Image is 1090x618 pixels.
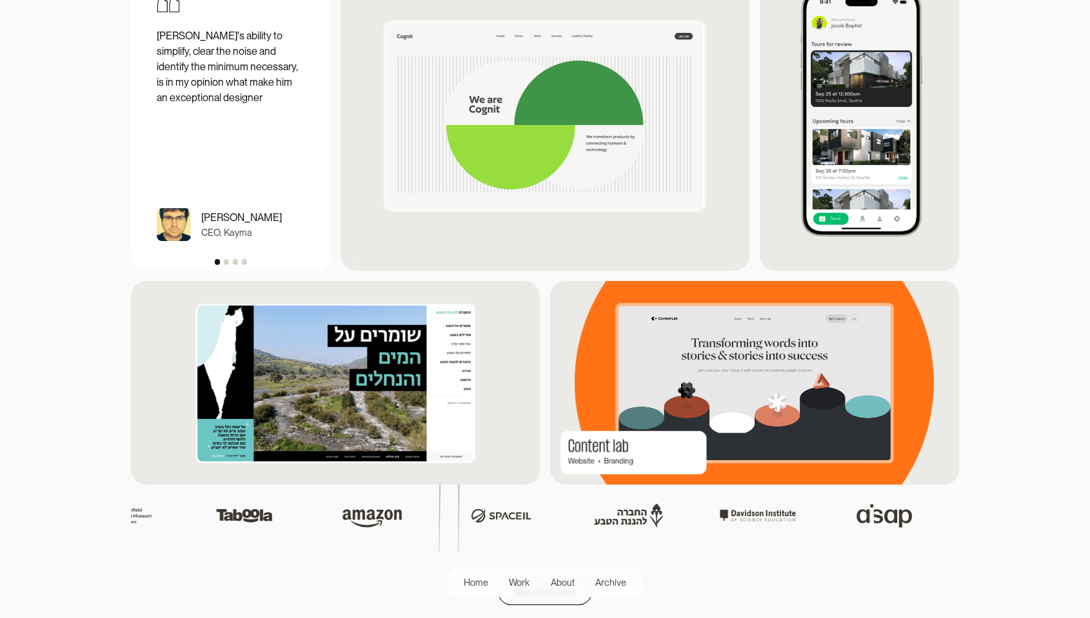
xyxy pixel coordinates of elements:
a: Archive [585,573,637,592]
div: Work [509,575,530,590]
a: About [540,573,585,592]
p: [PERSON_NAME] [201,210,282,226]
img: davidson institute logo [717,505,799,527]
div: Show slide 2 of 4 [224,259,229,264]
img: taboola logo [203,495,286,536]
img: Amazon logo [332,495,414,537]
img: aisap logo [845,491,927,541]
img: SPNI logo [588,501,671,531]
a: Work [499,573,540,592]
img: space IL logo [460,501,542,531]
img: Oran huberman [157,208,190,242]
div: Show slide 4 of 4 [242,259,247,264]
div: Website [568,456,595,467]
div: Archive [595,575,626,590]
p: CEO, Kayma [201,226,252,240]
p: [PERSON_NAME]'s ability to simplify, clear the noise and identify the minimum necessary, is in my... [157,28,304,106]
a: Content labWebsiteBranding [550,281,959,485]
div: About [551,575,575,590]
div: Show slide 1 of 4 [215,259,220,264]
div: Home [464,575,488,590]
div: Branding [604,456,633,467]
img: spni homepage screenshot [131,281,540,485]
h1: Content lab [568,439,629,456]
div: Show slide 3 of 4 [233,259,238,264]
a: Home [453,573,499,592]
